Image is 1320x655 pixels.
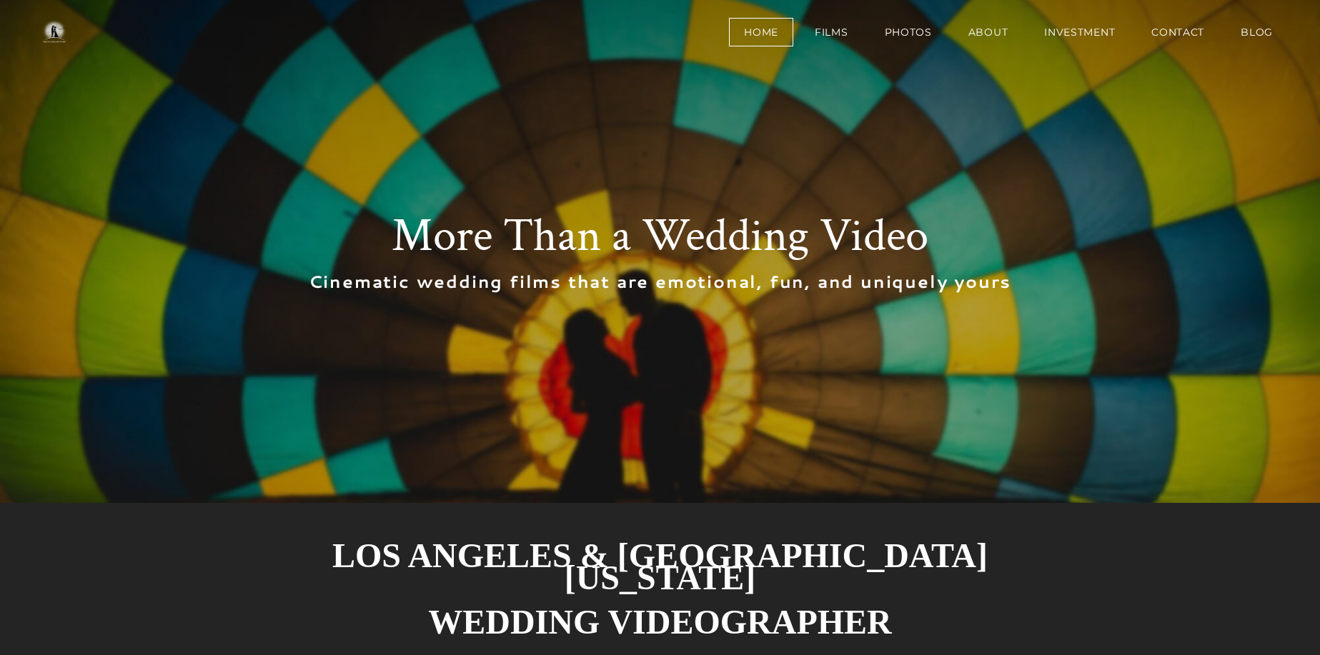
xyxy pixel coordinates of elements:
[800,18,863,46] a: Films
[29,18,79,46] img: One in a Million Films | Los Angeles Wedding Videographer
[953,18,1023,46] a: About
[1029,18,1130,46] a: Investment
[392,206,928,266] font: More Than a Wedding Video​
[1226,18,1288,46] a: BLOG
[332,536,988,641] font: Los Angeles & [GEOGRAPHIC_DATA][US_STATE] ​ Wedding Videographer
[729,18,793,46] a: Home
[309,270,1012,293] font: Cinematic wedding films that are emotional, fun, and uniquely yours
[870,18,947,46] a: Photos
[1136,18,1219,46] a: Contact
